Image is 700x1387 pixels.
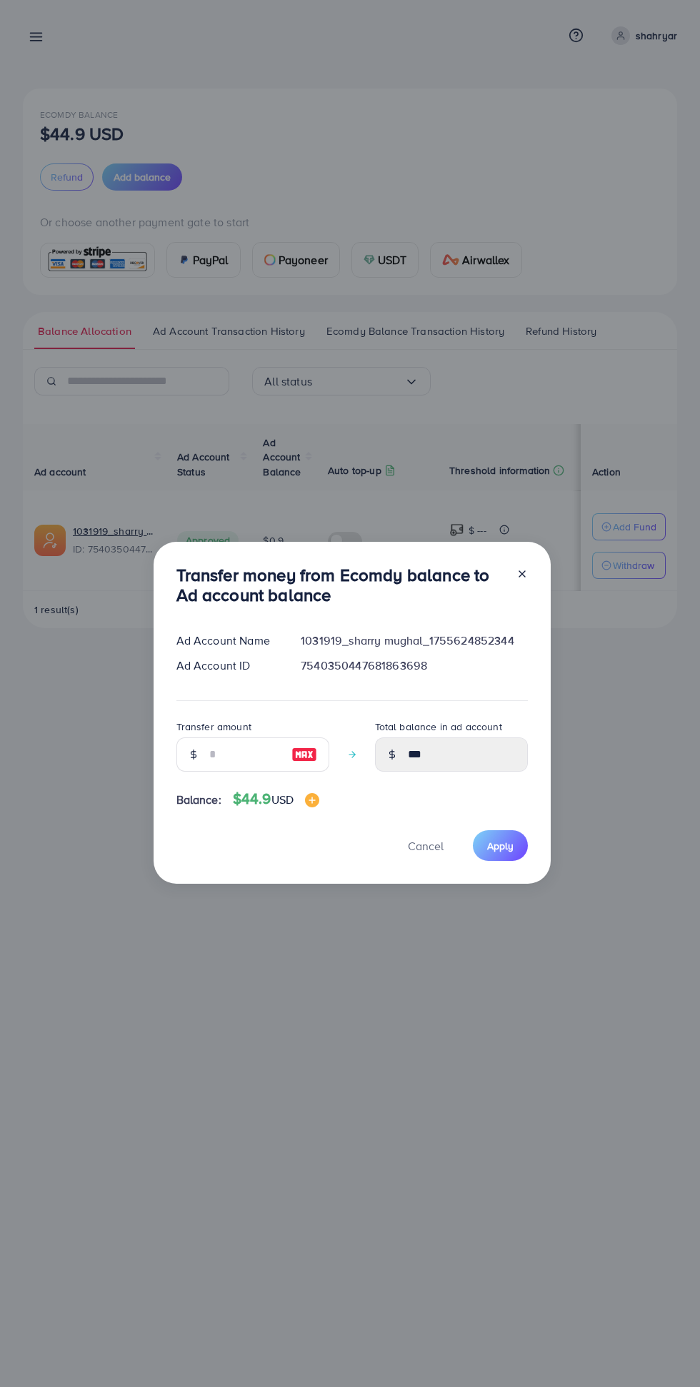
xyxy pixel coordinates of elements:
span: Apply [487,839,514,853]
label: Total balance in ad account [375,720,502,734]
iframe: Chat [639,1323,689,1376]
img: image [291,746,317,763]
div: Ad Account ID [165,657,290,674]
label: Transfer amount [176,720,251,734]
h3: Transfer money from Ecomdy balance to Ad account balance [176,565,505,606]
div: Ad Account Name [165,632,290,649]
img: image [305,793,319,807]
button: Cancel [390,830,461,861]
h4: $44.9 [233,790,319,808]
div: 7540350447681863698 [289,657,539,674]
button: Apply [473,830,528,861]
div: 1031919_sharry mughal_1755624852344 [289,632,539,649]
span: Balance: [176,792,221,808]
span: Cancel [408,838,444,854]
span: USD [271,792,294,807]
